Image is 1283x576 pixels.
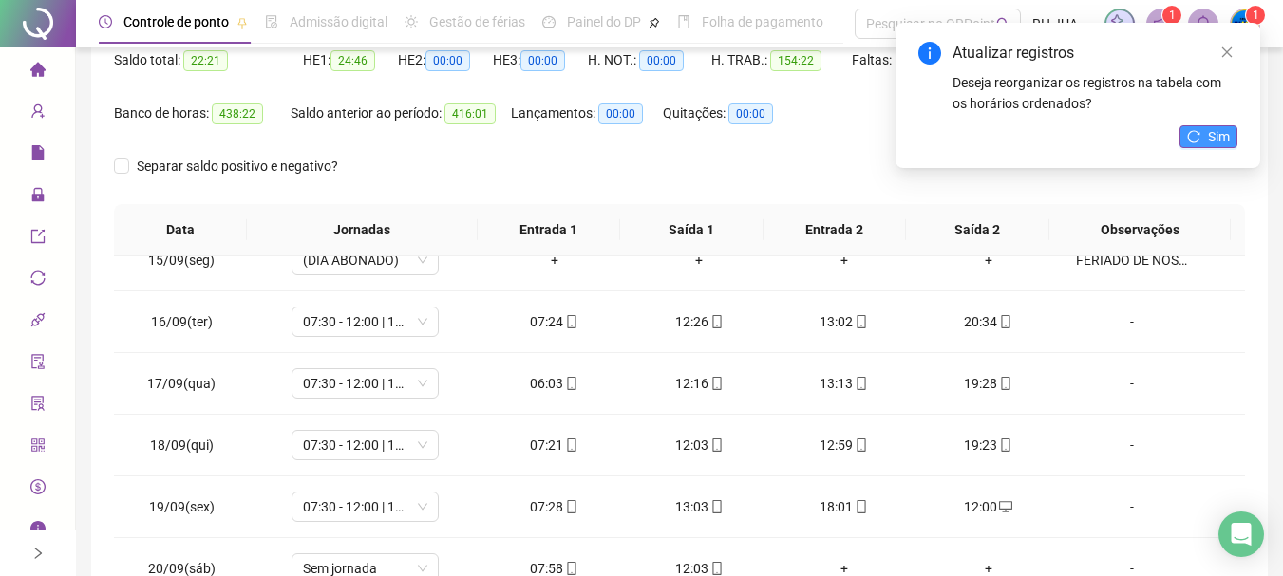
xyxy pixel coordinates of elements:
[563,377,578,390] span: mobile
[642,250,756,270] div: +
[30,137,46,175] span: file
[852,52,895,67] span: Faltas:
[1076,435,1188,455] div: -
[30,53,46,91] span: home
[997,438,1012,452] span: mobile
[148,561,216,576] span: 20/09(sáb)
[520,50,565,71] span: 00:00
[290,14,387,29] span: Admissão digital
[1169,9,1176,22] span: 1
[853,438,868,452] span: mobile
[30,178,46,216] span: lock
[853,500,868,513] span: mobile
[30,345,46,383] span: audit
[30,220,46,258] span: export
[30,262,46,300] span: sync
[1195,15,1212,32] span: bell
[1208,126,1230,147] span: Sim
[303,369,427,398] span: 07:30 - 12:00 | 13:00 - 17:30
[30,387,46,425] span: solution
[1162,6,1181,25] sup: 1
[444,103,496,124] span: 416:01
[148,252,215,268] span: 15/09(seg)
[708,438,724,452] span: mobile
[1109,13,1130,34] img: sparkle-icon.fc2bf0ac1784a2077858766a79e2daf3.svg
[563,500,578,513] span: mobile
[1076,373,1188,394] div: -
[996,17,1010,31] span: search
[30,429,46,467] span: qrcode
[330,50,375,71] span: 24:46
[1076,311,1188,332] div: -
[588,49,711,71] div: H. NOT.:
[1076,496,1188,517] div: -
[129,156,346,177] span: Separar saldo positivo e negativo?
[853,377,868,390] span: mobile
[398,49,493,71] div: HE 2:
[1218,511,1264,557] div: Open Intercom Messenger
[702,14,823,29] span: Folha de pagamento
[567,14,641,29] span: Painel do DP
[114,49,303,71] div: Saldo total:
[663,102,804,124] div: Quitações:
[770,50,821,71] span: 154:22
[265,15,278,28] span: file-done
[498,311,612,332] div: 07:24
[786,496,900,517] div: 18:01
[498,435,612,455] div: 07:21
[212,103,263,124] span: 438:22
[598,103,643,124] span: 00:00
[932,311,1046,332] div: 20:34
[1246,6,1265,25] sup: Atualize o seu contato no menu Meus Dados
[542,15,556,28] span: dashboard
[478,204,621,256] th: Entrada 1
[708,500,724,513] span: mobile
[1065,219,1216,240] span: Observações
[953,72,1237,114] div: Deseja reorganizar os registros na tabela com os horários ordenados?
[405,15,418,28] span: sun
[620,204,764,256] th: Saída 1
[30,304,46,342] span: api
[932,250,1046,270] div: +
[786,373,900,394] div: 13:13
[236,17,248,28] span: pushpin
[498,250,612,270] div: +
[1231,9,1259,38] img: 66582
[303,492,427,521] span: 07:30 - 12:00 | 13:00 - 16:30
[1179,125,1237,148] button: Sim
[511,102,663,124] div: Lançamentos:
[303,49,398,71] div: HE 1:
[123,14,229,29] span: Controle de ponto
[997,500,1012,513] span: desktop
[303,431,427,459] span: 07:30 - 12:00 | 13:00 - 17:30
[1076,250,1188,270] div: FERIADO DE NOSSA SENHORA DAS DORES
[30,95,46,133] span: user-add
[642,435,756,455] div: 12:03
[150,437,214,453] span: 18/09(qui)
[183,50,228,71] span: 22:21
[147,376,216,391] span: 17/09(qua)
[151,314,213,329] span: 16/09(ter)
[563,315,578,328] span: mobile
[498,373,612,394] div: 06:03
[997,377,1012,390] span: mobile
[425,50,470,71] span: 00:00
[1153,15,1170,32] span: notification
[149,499,215,514] span: 19/09(sex)
[642,496,756,517] div: 13:03
[708,315,724,328] span: mobile
[1032,13,1093,34] span: RH JUAÇO
[932,496,1046,517] div: 12:00
[563,438,578,452] span: mobile
[1217,42,1237,63] a: Close
[906,204,1049,256] th: Saída 2
[997,315,1012,328] span: mobile
[1253,9,1259,22] span: 1
[1187,130,1200,143] span: reload
[786,311,900,332] div: 13:02
[642,373,756,394] div: 12:16
[932,373,1046,394] div: 19:28
[708,377,724,390] span: mobile
[114,102,291,124] div: Banco de horas:
[1220,46,1234,59] span: close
